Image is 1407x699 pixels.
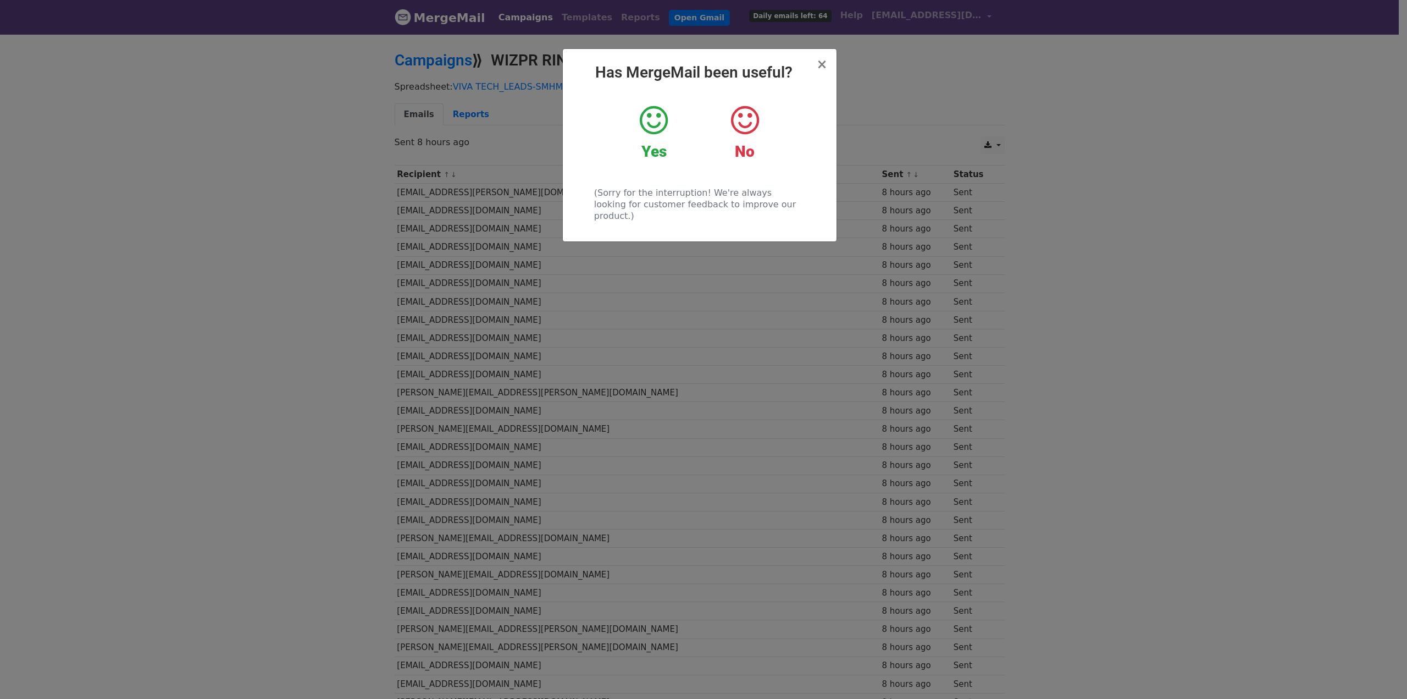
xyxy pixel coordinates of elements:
a: No [707,104,782,161]
span: × [816,57,827,72]
iframe: Chat Widget [1352,646,1407,699]
strong: No [735,142,755,161]
p: (Sorry for the interruption! We're always looking for customer feedback to improve our product.) [594,187,805,222]
strong: Yes [641,142,667,161]
h2: Has MergeMail been useful? [572,63,828,82]
button: Close [816,58,827,71]
a: Yes [617,104,691,161]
